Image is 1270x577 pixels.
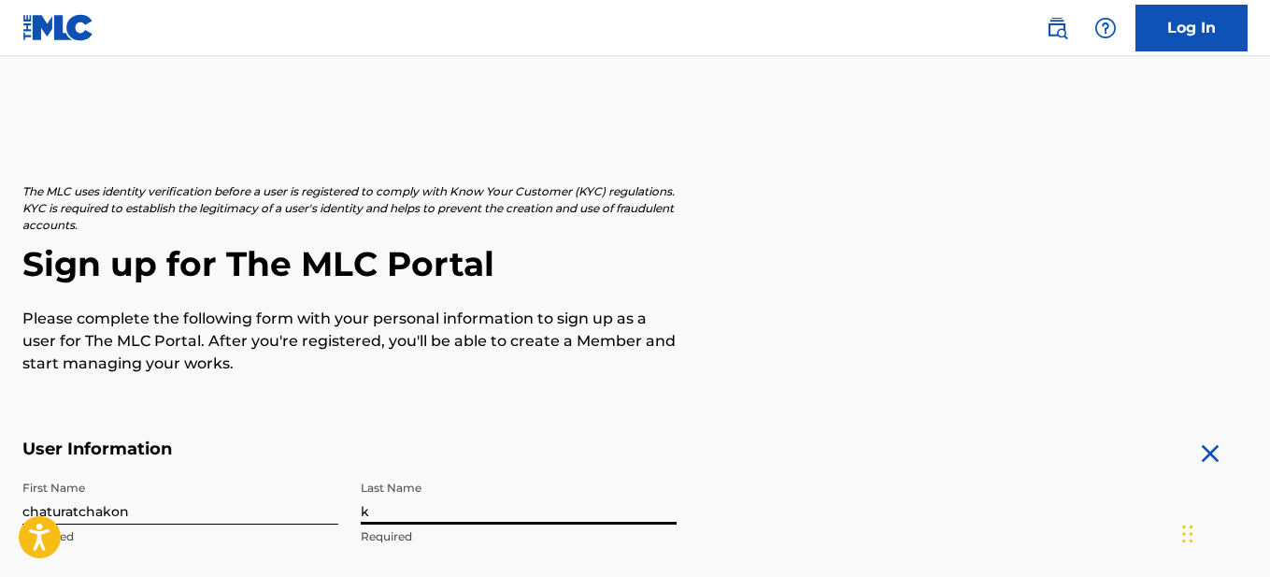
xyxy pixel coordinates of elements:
div: ลาก [1182,506,1193,562]
div: Help [1087,9,1124,47]
img: close [1195,439,1225,469]
a: Log In [1135,5,1248,51]
p: Required [22,528,338,545]
h2: Sign up for The MLC Portal [22,243,1248,285]
iframe: Chat Widget [1177,487,1270,577]
img: MLC Logo [22,14,94,41]
p: Please complete the following form with your personal information to sign up as a user for The ML... [22,308,677,375]
p: The MLC uses identity verification before a user is registered to comply with Know Your Customer ... [22,183,677,234]
h5: User Information [22,439,677,460]
img: help [1094,17,1117,39]
div: วิดเจ็ตการแชท [1177,487,1270,577]
p: Required [361,528,677,545]
a: Public Search [1038,9,1076,47]
img: search [1046,17,1068,39]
